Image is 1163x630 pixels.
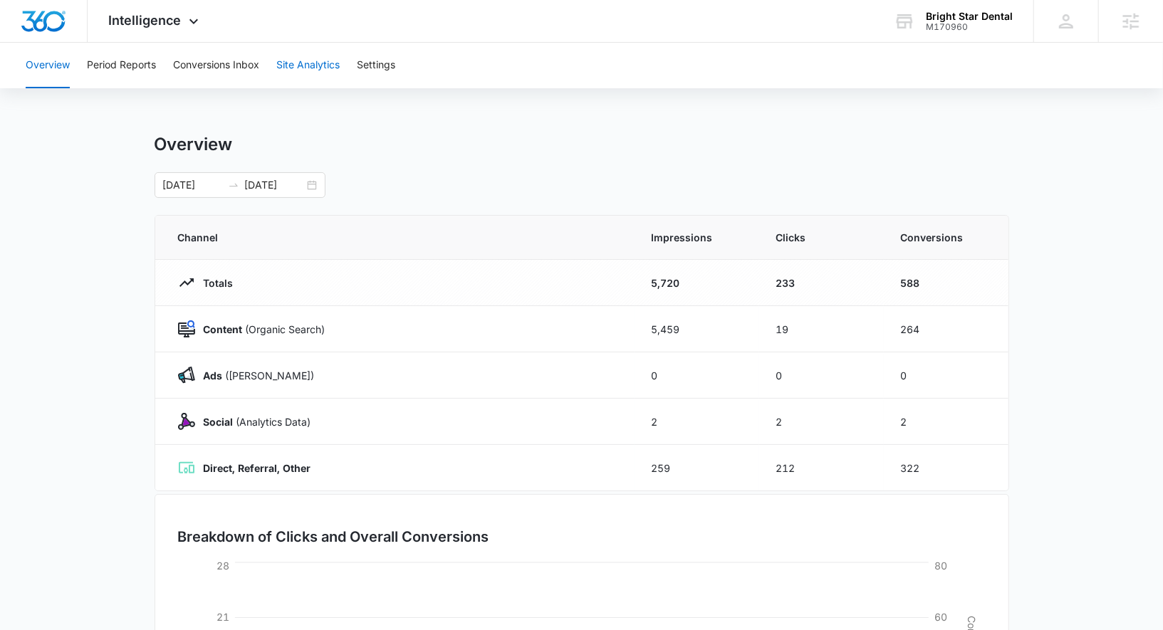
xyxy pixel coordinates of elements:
[635,445,759,491] td: 259
[934,560,947,572] tspan: 80
[759,352,884,399] td: 0
[776,230,867,245] span: Clicks
[759,306,884,352] td: 19
[195,322,325,337] p: (Organic Search)
[216,560,229,572] tspan: 28
[178,230,617,245] span: Channel
[26,43,70,88] button: Overview
[204,416,234,428] strong: Social
[901,230,986,245] span: Conversions
[759,260,884,306] td: 233
[884,399,1008,445] td: 2
[204,462,311,474] strong: Direct, Referral, Other
[759,399,884,445] td: 2
[276,43,340,88] button: Site Analytics
[245,177,304,193] input: End date
[635,399,759,445] td: 2
[884,306,1008,352] td: 264
[195,414,311,429] p: (Analytics Data)
[357,43,395,88] button: Settings
[163,177,222,193] input: Start date
[635,306,759,352] td: 5,459
[759,445,884,491] td: 212
[195,368,315,383] p: ([PERSON_NAME])
[178,413,195,430] img: Social
[109,13,182,28] span: Intelligence
[635,352,759,399] td: 0
[884,260,1008,306] td: 588
[178,526,489,547] h3: Breakdown of Clicks and Overall Conversions
[652,230,742,245] span: Impressions
[926,11,1013,22] div: account name
[216,611,229,624] tspan: 21
[155,134,233,155] h1: Overview
[195,275,234,290] p: Totals
[178,367,195,384] img: Ads
[204,369,223,382] strong: Ads
[228,179,239,191] span: to
[926,22,1013,32] div: account id
[178,320,195,337] img: Content
[87,43,156,88] button: Period Reports
[204,323,243,335] strong: Content
[173,43,259,88] button: Conversions Inbox
[228,179,239,191] span: swap-right
[635,260,759,306] td: 5,720
[884,352,1008,399] td: 0
[884,445,1008,491] td: 322
[934,611,947,624] tspan: 60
